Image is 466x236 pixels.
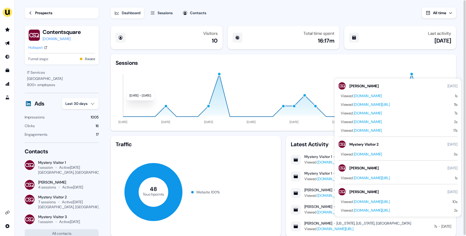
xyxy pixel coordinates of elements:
div: 11s [454,102,457,107]
a: [DOMAIN_NAME][URL] [354,199,390,204]
div: 7s [454,111,457,116]
div: [DATE] [441,223,451,230]
div: 800 + employees [27,82,96,88]
button: All time [422,7,456,19]
tspan: [DATE] [332,120,342,124]
a: [DOMAIN_NAME] [354,128,382,133]
div: 16:17m [318,37,334,44]
div: Contacts [190,10,206,16]
a: [DOMAIN_NAME][URL] [354,208,390,213]
div: Mystery Visitor 2 [38,195,99,200]
div: Viewed [338,176,392,180]
a: Go to Inbound [2,52,12,62]
a: [DOMAIN_NAME][URL] [317,210,353,215]
div: [PERSON_NAME] [304,188,332,193]
div: Viewed [338,119,384,124]
div: 1s [455,176,457,180]
div: 16 [96,123,99,129]
div: [DATE] [447,141,457,147]
div: Mystery Visitor 3 [38,214,80,219]
div: Mystery Visitor 1 [304,154,332,159]
div: Sessions [158,10,173,16]
div: 7 sessions [38,200,56,205]
button: Contentsquare [43,28,81,36]
div: Website 100 % [196,189,220,195]
a: Go to integrations [2,208,12,217]
a: [DOMAIN_NAME] [317,176,345,181]
div: 1 session [38,165,53,170]
div: [DATE] [447,83,457,89]
div: Active [DATE] [59,219,80,224]
div: 2s [454,119,457,124]
a: Go to templates [2,65,12,75]
a: [DOMAIN_NAME] [317,160,345,165]
div: 1005 [91,114,99,120]
div: Viewed [304,209,411,215]
a: [DOMAIN_NAME] [317,193,345,198]
div: Viewed [338,128,384,133]
div: Viewed [338,102,392,107]
div: Engagements [25,131,47,138]
div: Ads [35,100,44,107]
div: [GEOGRAPHIC_DATA] [27,76,96,82]
a: [DOMAIN_NAME] [354,119,382,124]
div: Latest Activity [291,141,451,148]
button: Aware [85,56,95,62]
div: [PERSON_NAME] [349,189,379,195]
a: Go to attribution [2,79,12,89]
a: Go to experiments [2,93,12,102]
div: 10 [212,37,218,44]
tspan: [DATE] [161,120,171,124]
a: [DOMAIN_NAME][URL] [317,226,353,231]
div: 1 session [38,219,53,224]
div: [GEOGRAPHIC_DATA], [GEOGRAPHIC_DATA] [38,170,111,175]
button: Last 30 days [62,98,99,109]
a: Prospects [25,7,99,19]
div: Clicks [25,123,35,129]
div: 17s [453,128,457,133]
div: Prospects [35,10,52,16]
a: [DOMAIN_NAME] [354,111,382,116]
a: [DOMAIN_NAME] [354,152,382,157]
div: Active [DATE] [59,165,80,170]
div: Total time spent [303,31,334,36]
div: [PERSON_NAME] [304,204,332,209]
a: [DOMAIN_NAME][URL] [354,176,390,180]
a: Go to prospects [2,25,12,35]
span: All time [433,10,446,15]
a: Go to outbound experience [2,38,12,48]
div: IT Services [27,69,96,76]
div: Last activity [428,31,451,36]
a: [DOMAIN_NAME][URL] [354,102,390,107]
button: Dashboard [111,7,144,19]
div: Active [DATE] [62,200,83,205]
tspan: Touchpoints [143,192,164,197]
div: Viewed [338,111,384,116]
div: Impressions [25,114,45,120]
div: Sessions [116,59,138,67]
div: Active [DATE] [62,185,83,190]
div: Mystery Visitor 1 [304,171,332,176]
div: 10s [452,199,457,204]
div: [PERSON_NAME] [349,83,379,89]
div: Mystery Visitor 2 [349,141,379,147]
div: Dashboard [122,10,140,16]
div: [GEOGRAPHIC_DATA], [GEOGRAPHIC_DATA] [38,205,111,209]
div: Visitors [203,31,218,36]
div: 4 sessions [38,185,56,190]
div: Viewed [304,176,408,182]
div: 7s [434,223,437,230]
div: Traffic [116,141,276,148]
div: [US_STATE], [US_STATE], [GEOGRAPHIC_DATA] [336,221,411,226]
div: Viewed [304,159,408,165]
div: Viewed [338,208,392,213]
div: 17 [96,131,99,138]
div: Viewed [304,226,411,232]
div: 1s [455,93,457,98]
a: [DOMAIN_NAME] [354,93,382,98]
div: Viewed [338,93,384,98]
tspan: [DATE] [118,120,128,124]
div: [DATE] [447,189,457,195]
button: Contacts [179,7,210,19]
div: Hubspot [28,44,43,51]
